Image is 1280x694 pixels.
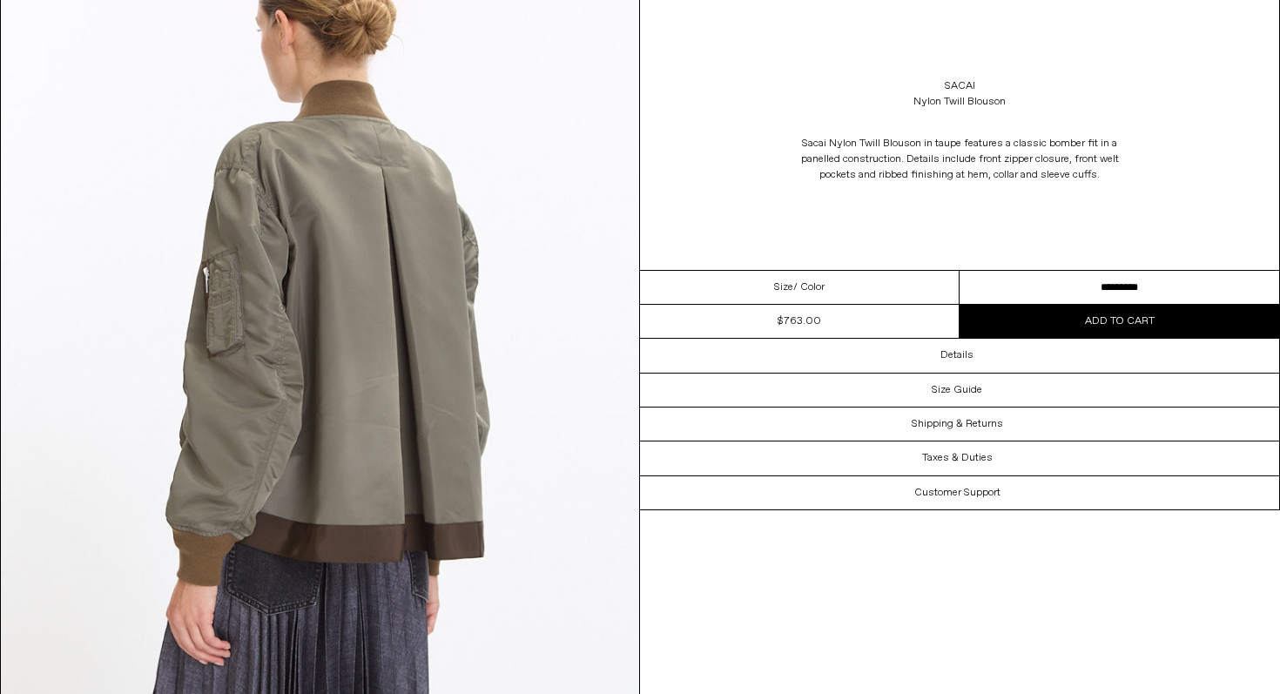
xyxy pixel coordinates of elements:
[913,94,1006,110] div: Nylon Twill Blouson
[774,280,793,295] span: Size
[912,418,1003,430] h3: Shipping & Returns
[914,487,1000,499] h3: Customer Support
[785,127,1134,192] p: Sacai Nylon Twill Blouson in taupe features a classic bomber fit in a panelled construction. Deta...
[778,313,821,329] div: $763.00
[932,384,982,396] h3: Size Guide
[793,280,825,295] span: / Color
[1085,314,1155,328] span: Add to cart
[945,78,975,94] a: Sacai
[960,305,1279,338] button: Add to cart
[940,349,973,361] h3: Details
[922,452,993,464] h3: Taxes & Duties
